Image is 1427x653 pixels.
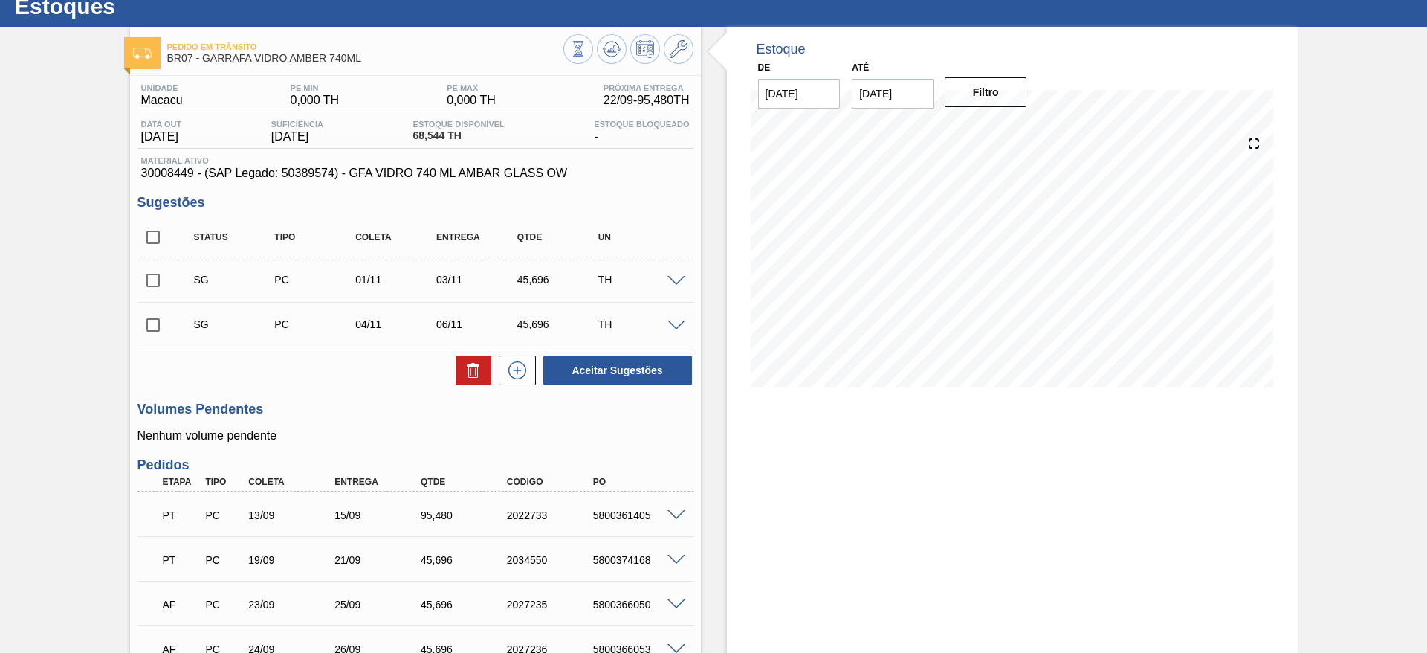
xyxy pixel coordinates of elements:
div: 01/11/2025 [352,274,441,286]
div: 15/09/2025 [331,509,427,521]
span: Data out [141,120,182,129]
div: Estoque [757,42,806,57]
div: Aguardando Faturamento [159,588,204,621]
span: Macacu [141,94,183,107]
label: De [758,62,771,73]
div: 23/09/2025 [245,599,341,611]
div: Tipo [201,477,246,487]
div: Etapa [159,477,204,487]
div: Qtde [417,477,514,487]
div: Coleta [245,477,341,487]
div: 2022733 [503,509,600,521]
span: [DATE] [141,130,182,144]
span: 30008449 - (SAP Legado: 50389574) - GFA VIDRO 740 ML AMBAR GLASS OW [141,167,690,180]
button: Aceitar Sugestões [543,356,692,385]
div: Sugestão Criada [190,274,280,286]
div: Nova sugestão [491,356,536,385]
span: PE MIN [291,83,340,92]
span: PE MAX [447,83,496,92]
div: 2027235 [503,599,600,611]
div: 5800361405 [589,509,686,521]
div: 45,696 [514,318,604,330]
div: Sugestão Criada [190,318,280,330]
span: Unidade [141,83,183,92]
span: [DATE] [271,130,323,144]
div: Qtde [514,232,604,242]
div: 21/09/2025 [331,554,427,566]
div: 25/09/2025 [331,599,427,611]
div: 45,696 [417,599,514,611]
img: Ícone [133,48,152,59]
div: - [590,120,693,144]
div: Pedido de Compra [201,509,246,521]
div: Pedido de Compra [201,599,246,611]
span: 68,544 TH [413,130,505,141]
div: 95,480 [417,509,514,521]
span: Próxima Entrega [604,83,690,92]
div: PO [589,477,686,487]
button: Programar Estoque [630,34,660,64]
h3: Pedidos [137,457,693,473]
p: Nenhum volume pendente [137,429,693,443]
div: 45,696 [417,554,514,566]
div: Entrega [433,232,522,242]
p: AF [163,599,200,611]
label: Até [852,62,869,73]
div: Aceitar Sugestões [536,354,693,387]
div: 06/11/2025 [433,318,522,330]
h3: Volumes Pendentes [137,402,693,417]
div: Pedido de Compra [201,554,246,566]
span: Material ativo [141,156,690,165]
div: Pedido em Trânsito [159,544,204,576]
span: 0,000 TH [447,94,496,107]
span: Suficiência [271,120,323,129]
div: 45,696 [514,274,604,286]
div: 5800374168 [589,554,686,566]
div: 03/11/2025 [433,274,522,286]
button: Atualizar Gráfico [597,34,627,64]
button: Visão Geral dos Estoques [563,34,593,64]
span: 0,000 TH [291,94,340,107]
h3: Sugestões [137,195,693,210]
div: Entrega [331,477,427,487]
div: Tipo [271,232,360,242]
input: dd/mm/yyyy [852,79,934,109]
span: BR07 - GARRAFA VIDRO AMBER 740ML [167,53,563,64]
button: Ir ao Master Data / Geral [664,34,693,64]
div: 13/09/2025 [245,509,341,521]
div: Excluir Sugestões [448,356,491,385]
div: 19/09/2025 [245,554,341,566]
div: TH [595,274,685,286]
div: Pedido de Compra [271,274,360,286]
div: Coleta [352,232,441,242]
div: Pedido de Compra [271,318,360,330]
p: PT [163,554,200,566]
div: Pedido em Trânsito [159,499,204,532]
div: Status [190,232,280,242]
span: Estoque Disponível [413,120,505,129]
span: 22/09 - 95,480 TH [604,94,690,107]
button: Filtro [945,77,1027,107]
div: TH [595,318,685,330]
span: Pedido em Trânsito [167,42,563,51]
span: Estoque Bloqueado [594,120,689,129]
p: PT [163,509,200,521]
div: Código [503,477,600,487]
div: UN [595,232,685,242]
div: 04/11/2025 [352,318,441,330]
div: 5800366050 [589,599,686,611]
input: dd/mm/yyyy [758,79,841,109]
div: 2034550 [503,554,600,566]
